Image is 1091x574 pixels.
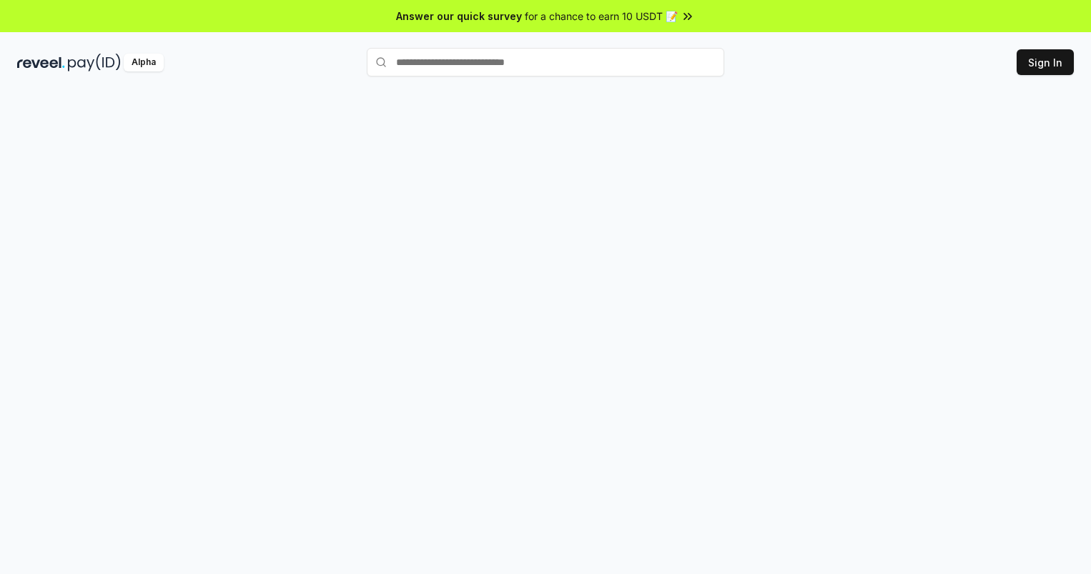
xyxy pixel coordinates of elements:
img: pay_id [68,54,121,71]
span: for a chance to earn 10 USDT 📝 [525,9,678,24]
button: Sign In [1017,49,1074,75]
img: reveel_dark [17,54,65,71]
div: Alpha [124,54,164,71]
span: Answer our quick survey [396,9,522,24]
